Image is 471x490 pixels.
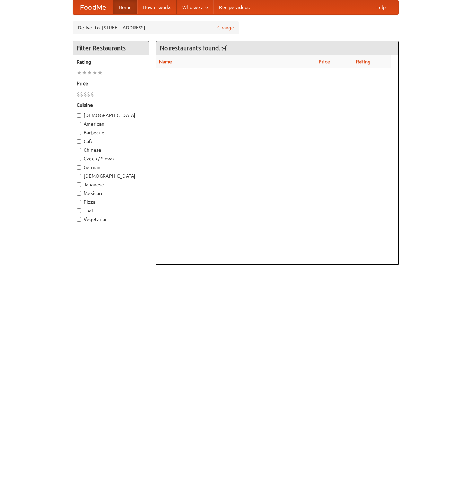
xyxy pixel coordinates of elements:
[77,146,145,153] label: Chinese
[217,24,234,31] a: Change
[73,41,149,55] h4: Filter Restaurants
[77,207,145,214] label: Thai
[92,69,97,77] li: ★
[177,0,213,14] a: Who we are
[77,59,145,65] h5: Rating
[77,164,145,171] label: German
[77,155,145,162] label: Czech / Slovak
[84,90,87,98] li: $
[137,0,177,14] a: How it works
[90,90,94,98] li: $
[87,69,92,77] li: ★
[77,121,145,127] label: American
[82,69,87,77] li: ★
[77,113,81,118] input: [DEMOGRAPHIC_DATA]
[77,190,145,197] label: Mexican
[77,198,145,205] label: Pizza
[77,138,145,145] label: Cafe
[77,90,80,98] li: $
[77,165,81,170] input: German
[77,172,145,179] label: [DEMOGRAPHIC_DATA]
[213,0,255,14] a: Recipe videos
[77,129,145,136] label: Barbecue
[77,174,81,178] input: [DEMOGRAPHIC_DATA]
[77,191,81,196] input: Mexican
[77,208,81,213] input: Thai
[77,69,82,77] li: ★
[77,80,145,87] h5: Price
[73,0,113,14] a: FoodMe
[87,90,90,98] li: $
[77,148,81,152] input: Chinese
[73,21,239,34] div: Deliver to: [STREET_ADDRESS]
[77,182,81,187] input: Japanese
[77,122,81,126] input: American
[160,45,227,51] ng-pluralize: No restaurants found. :-(
[97,69,103,77] li: ★
[77,112,145,119] label: [DEMOGRAPHIC_DATA]
[77,131,81,135] input: Barbecue
[77,216,145,223] label: Vegetarian
[77,200,81,204] input: Pizza
[113,0,137,14] a: Home
[77,101,145,108] h5: Cuisine
[370,0,391,14] a: Help
[80,90,84,98] li: $
[77,157,81,161] input: Czech / Slovak
[159,59,172,64] a: Name
[319,59,330,64] a: Price
[77,139,81,144] input: Cafe
[356,59,370,64] a: Rating
[77,217,81,222] input: Vegetarian
[77,181,145,188] label: Japanese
